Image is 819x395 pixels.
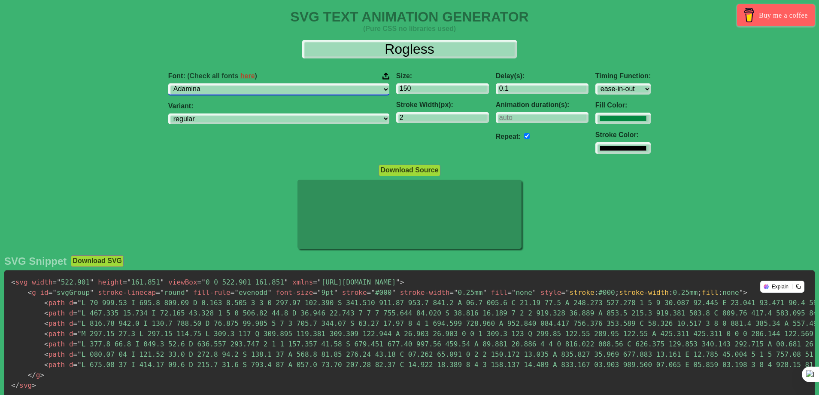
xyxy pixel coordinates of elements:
[69,340,73,348] span: d
[44,319,65,328] span: path
[507,288,512,297] span: =
[267,288,272,297] span: "
[28,288,32,297] span: <
[396,278,400,286] span: "
[231,288,272,297] span: evenodd
[197,278,202,286] span: =
[540,288,561,297] span: style
[379,165,440,176] button: Download Source
[156,288,160,297] span: =
[739,288,743,297] span: "
[367,288,371,297] span: =
[4,255,67,267] h2: SVG Snippet
[595,288,599,297] span: :
[44,340,49,348] span: <
[391,288,396,297] span: "
[231,288,235,297] span: =
[168,102,389,110] label: Variant:
[284,278,288,286] span: "
[737,4,815,26] a: Buy me a coffee
[743,288,747,297] span: >
[32,381,36,389] span: >
[313,278,400,286] span: [URL][DOMAIN_NAME]
[742,8,757,22] img: Buy me a coffee
[619,288,669,297] span: stroke-width
[11,381,19,389] span: </
[482,288,487,297] span: "
[77,350,82,358] span: "
[669,288,673,297] span: :
[400,288,450,297] span: stroke-width
[334,288,338,297] span: "
[44,350,49,358] span: <
[240,72,255,80] a: here
[698,288,702,297] span: ;
[40,288,48,297] span: id
[52,288,57,297] span: "
[28,371,36,379] span: </
[40,371,44,379] span: >
[449,288,487,297] span: 0.25mm
[185,288,189,297] span: "
[197,278,288,286] span: 0 0 522.901 161.851
[371,288,375,297] span: "
[44,319,49,328] span: <
[187,72,257,80] span: (Check all fonts )
[44,309,65,317] span: path
[11,278,15,286] span: <
[496,133,521,140] label: Repeat:
[73,319,78,328] span: =
[507,288,536,297] span: none
[313,288,317,297] span: =
[396,83,489,94] input: 100
[123,278,127,286] span: =
[532,288,537,297] span: "
[454,288,458,297] span: "
[168,72,257,80] span: Font:
[77,309,82,317] span: "
[44,330,65,338] span: path
[595,131,651,139] label: Stroke Color:
[615,288,619,297] span: ;
[69,299,73,307] span: d
[595,101,651,109] label: Fill Color:
[201,278,206,286] span: "
[71,255,124,266] button: Download SVG
[73,361,78,369] span: =
[32,278,52,286] span: width
[491,288,508,297] span: fill
[496,101,588,109] label: Animation duration(s):
[52,278,57,286] span: =
[396,101,489,109] label: Stroke Width(px):
[156,288,189,297] span: round
[382,72,389,80] img: Upload your font
[496,112,588,123] input: auto
[512,288,516,297] span: "
[570,288,595,297] span: stroke
[317,278,322,286] span: "
[73,340,78,348] span: =
[168,278,197,286] span: viewBox
[234,288,239,297] span: "
[160,278,164,286] span: "
[44,299,49,307] span: <
[276,288,313,297] span: font-size
[702,288,719,297] span: fill
[49,288,53,297] span: =
[44,299,65,307] span: path
[524,133,530,139] input: auto
[160,288,164,297] span: "
[302,40,517,58] input: Input Text Here
[73,330,78,338] span: =
[77,319,82,328] span: "
[98,288,156,297] span: stroke-linecap
[342,288,367,297] span: stroke
[11,381,32,389] span: svg
[44,309,49,317] span: <
[44,361,49,369] span: <
[28,371,40,379] span: g
[90,278,94,286] span: "
[292,278,313,286] span: xmlns
[77,330,82,338] span: "
[28,288,36,297] span: g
